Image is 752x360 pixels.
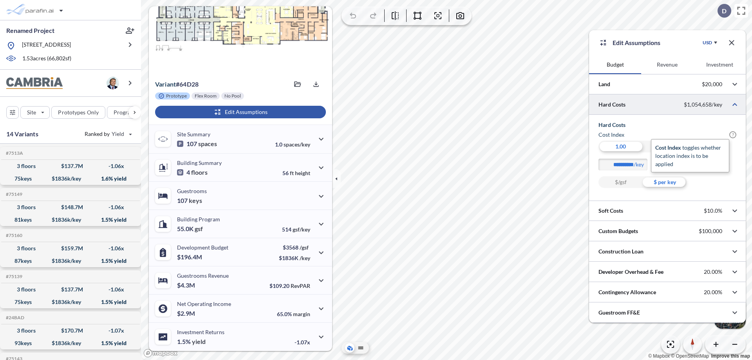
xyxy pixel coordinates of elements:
p: $2.9M [177,309,196,317]
p: -1.07x [295,339,310,346]
p: Program [114,109,136,116]
p: 107 [177,140,217,148]
h5: Click to copy the code [4,315,24,320]
p: Edit Assumptions [613,38,660,47]
h5: Hard Costs [598,121,736,129]
p: 107 [177,197,202,204]
p: Site [27,109,36,116]
button: Program [107,106,149,119]
div: $/gsf [598,176,643,188]
p: 1.5% [177,338,206,346]
p: 514 [282,226,310,233]
button: Revenue [641,55,693,74]
p: $109.20 [269,282,310,289]
p: 20.00% [704,289,722,296]
p: Guestrooms Revenue [177,272,229,279]
span: gsf/key [293,226,310,233]
p: 14 Variants [6,129,38,139]
p: $20,000 [702,81,722,88]
p: Site Summary [177,131,210,137]
button: Investment [694,55,746,74]
span: /gsf [300,244,309,251]
button: Prototypes Only [51,106,105,119]
p: $4.3M [177,281,196,289]
span: keys [189,197,202,204]
p: [STREET_ADDRESS] [22,41,71,51]
button: Site Plan [356,343,365,353]
p: Net Operating Income [177,300,231,307]
p: Developer Overhead & Fee [598,268,663,276]
p: 1.53 acres ( 66,802 sf) [22,54,71,63]
span: toggles whether location index is to be applied [655,144,721,167]
p: 4 [177,168,208,176]
p: Investment Returns [177,329,224,335]
div: 1.00 [598,141,643,152]
img: BrandImage [6,77,63,89]
p: 56 [282,170,310,176]
a: OpenStreetMap [671,353,709,359]
span: cost index [655,144,681,151]
div: USD [703,40,712,46]
a: Mapbox homepage [143,349,178,358]
p: D [722,7,727,14]
h5: Click to copy the code [4,233,22,238]
span: /key [300,255,310,261]
button: Ranked by Yield [78,128,137,140]
p: # 64d28 [155,80,199,88]
p: Land [598,80,610,88]
span: floors [191,168,208,176]
label: /key [634,161,651,168]
p: Guestroom FF&E [598,309,640,317]
p: Building Program [177,216,220,223]
h6: Cost index [598,131,624,139]
span: spaces/key [284,141,310,148]
a: Improve this map [711,353,750,359]
span: spaces [198,140,217,148]
p: Prototype [166,93,187,99]
h5: Click to copy the code [4,150,23,156]
button: Site [20,106,50,119]
p: Custom Budgets [598,227,638,235]
button: Edit Assumptions [155,106,326,118]
span: ? [729,131,736,138]
p: $3568 [279,244,310,251]
p: $100,000 [699,228,722,235]
img: user logo [107,77,119,89]
span: margin [293,311,310,317]
span: ft [290,170,294,176]
p: No Pool [224,93,241,99]
p: Development Budget [177,244,228,251]
span: height [295,170,310,176]
p: 55.0K [177,225,203,233]
button: Aerial View [345,343,354,353]
p: Renamed Project [6,26,54,35]
p: $1836K [279,255,310,261]
span: yield [192,338,206,346]
p: Flex Room [195,93,217,99]
p: Prototypes Only [58,109,99,116]
p: $10.0% [704,207,722,214]
p: Contingency Allowance [598,288,656,296]
p: 65.0% [277,311,310,317]
span: RevPAR [291,282,310,289]
h5: Click to copy the code [4,192,22,197]
div: $ per key [643,176,687,188]
span: gsf [195,225,203,233]
p: 20.00% [704,268,722,275]
span: Variant [155,80,176,88]
p: Building Summary [177,159,222,166]
a: Mapbox [648,353,670,359]
p: $196.4M [177,253,203,261]
button: Budget [589,55,641,74]
p: Construction Loan [598,248,644,255]
p: Soft Costs [598,207,623,215]
p: Guestrooms [177,188,207,194]
span: Yield [112,130,125,138]
div: 0.93 [643,141,687,152]
h5: Click to copy the code [4,274,22,279]
p: 1.0 [275,141,310,148]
